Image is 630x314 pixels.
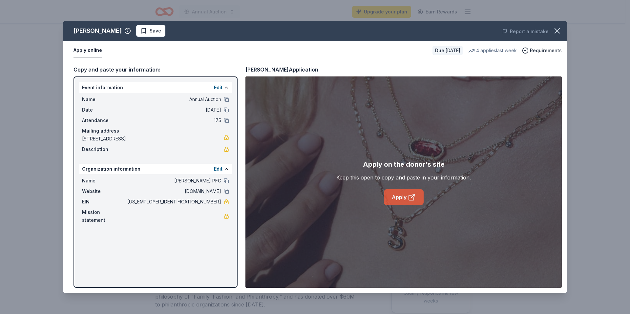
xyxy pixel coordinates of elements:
span: Description [82,145,126,153]
div: Apply on the donor's site [363,159,445,170]
span: Mission statement [82,208,126,224]
button: Report a mistake [502,28,549,35]
span: Attendance [82,116,126,124]
div: Mailing address [82,127,229,135]
div: Copy and paste your information: [73,65,238,74]
div: Organization information [79,164,232,174]
span: Name [82,177,126,185]
span: Annual Auction [126,95,221,103]
div: 4 applies last week [468,47,517,54]
span: [US_EMPLOYER_IDENTIFICATION_NUMBER] [126,198,221,206]
div: Due [DATE] [432,46,463,55]
div: [PERSON_NAME] Application [245,65,318,74]
button: Apply online [73,44,102,57]
div: [PERSON_NAME] [73,26,122,36]
button: Save [136,25,165,37]
div: Event information [79,82,232,93]
span: Date [82,106,126,114]
span: Requirements [530,47,562,54]
span: 175 [126,116,221,124]
span: Save [150,27,161,35]
span: [DOMAIN_NAME] [126,187,221,195]
button: Edit [214,84,222,92]
span: [PERSON_NAME] PFC [126,177,221,185]
span: [DATE] [126,106,221,114]
span: Website [82,187,126,195]
button: Edit [214,165,222,173]
button: Requirements [522,47,562,54]
span: Name [82,95,126,103]
div: Keep this open to copy and paste in your information. [336,174,471,181]
span: EIN [82,198,126,206]
span: [STREET_ADDRESS] [82,135,224,143]
a: Apply [384,189,424,205]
